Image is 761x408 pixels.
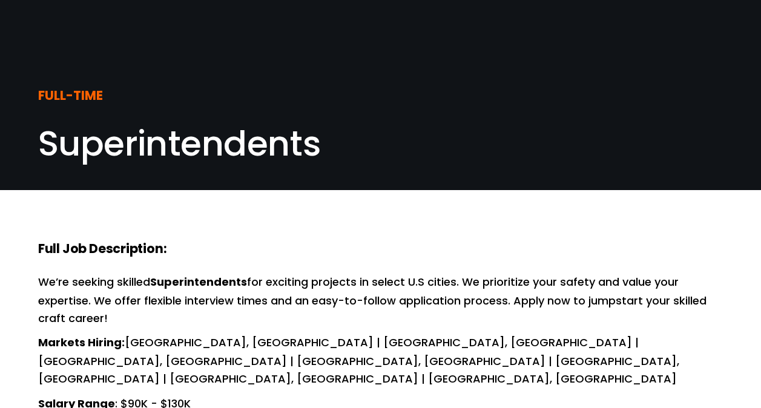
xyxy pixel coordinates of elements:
[38,334,723,388] p: [GEOGRAPHIC_DATA], [GEOGRAPHIC_DATA] | [GEOGRAPHIC_DATA], [GEOGRAPHIC_DATA] | [GEOGRAPHIC_DATA], ...
[38,334,125,353] strong: Markets Hiring:
[150,274,247,292] strong: Superintendents
[38,119,320,168] span: Superintendents
[38,274,723,327] p: We’re seeking skilled for exciting projects in select U.S cities. We prioritize your safety and v...
[38,239,167,261] strong: Full Job Description:
[38,86,103,108] strong: FULL-TIME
